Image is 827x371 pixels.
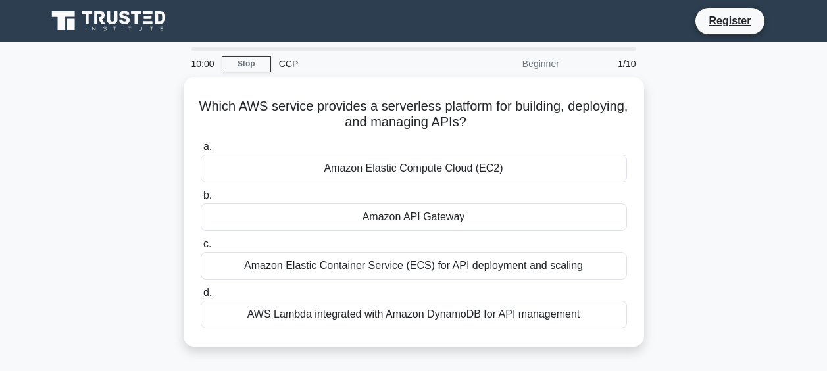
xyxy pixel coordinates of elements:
div: 1/10 [567,51,644,77]
div: AWS Lambda integrated with Amazon DynamoDB for API management [201,301,627,328]
a: Stop [222,56,271,72]
div: Amazon API Gateway [201,203,627,231]
div: Amazon Elastic Container Service (ECS) for API deployment and scaling [201,252,627,280]
h5: Which AWS service provides a serverless platform for building, deploying, and managing APIs? [199,98,628,131]
span: d. [203,287,212,298]
span: b. [203,189,212,201]
span: c. [203,238,211,249]
span: a. [203,141,212,152]
a: Register [701,12,759,29]
div: 10:00 [184,51,222,77]
div: Amazon Elastic Compute Cloud (EC2) [201,155,627,182]
div: Beginner [452,51,567,77]
div: CCP [271,51,452,77]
